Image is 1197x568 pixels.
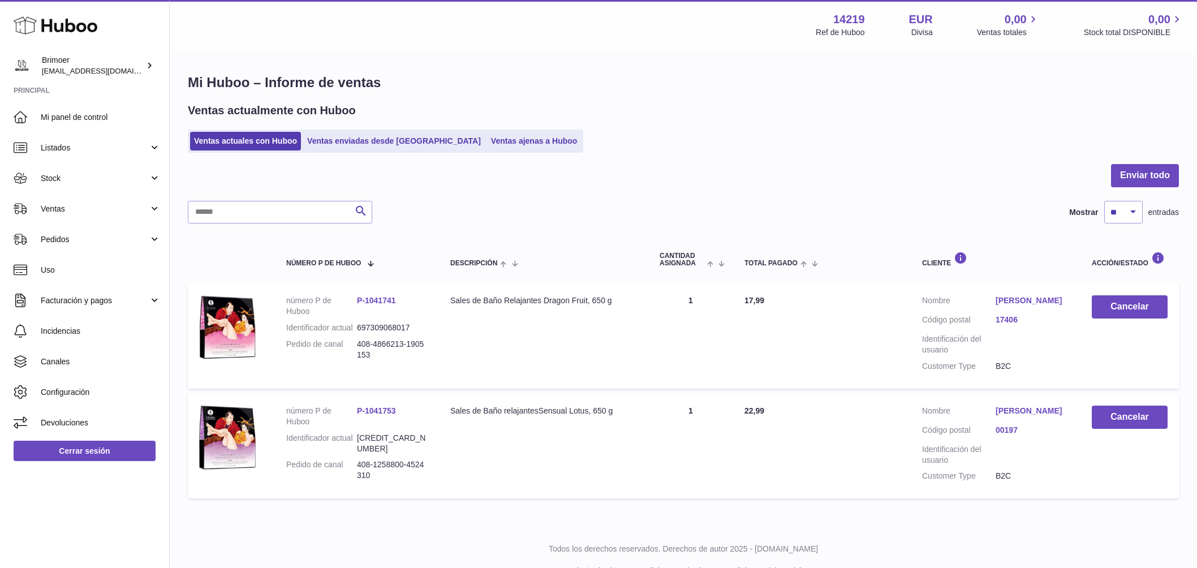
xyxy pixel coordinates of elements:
span: Configuración [41,387,161,398]
dt: Pedido de canal [286,459,357,481]
span: Ventas [41,204,149,214]
a: Ventas ajenas a Huboo [487,132,582,150]
div: Sales de Baño Relajantes Dragon Fruit, 650 g [450,295,637,306]
a: 0,00 Ventas totales [977,12,1040,38]
span: Cantidad ASIGNADA [660,252,704,267]
a: Ventas enviadas desde [GEOGRAPHIC_DATA] [303,132,485,150]
span: Facturación y pagos [41,295,149,306]
dt: Nombre [922,295,996,309]
span: 0,00 [1005,12,1027,27]
button: Cancelar [1092,295,1168,319]
span: Descripción [450,260,497,267]
span: Pedidos [41,234,149,245]
div: Brimoer [42,55,144,76]
span: número P de Huboo [286,260,361,267]
dt: número P de Huboo [286,295,357,317]
a: [PERSON_NAME] [996,406,1069,416]
span: Stock total DISPONIBLE [1084,27,1183,38]
a: [PERSON_NAME] [996,295,1069,306]
span: Total pagado [744,260,798,267]
a: 00197 [996,425,1069,436]
td: 1 [648,394,733,498]
span: [EMAIL_ADDRESS][DOMAIN_NAME] [42,66,166,75]
div: Sales de Baño relajantesSensual Lotus, 650 g [450,406,637,416]
dt: Identificación del usuario [922,334,996,355]
div: Ref de Huboo [816,27,864,38]
td: 1 [648,284,733,388]
span: Ventas totales [977,27,1040,38]
dt: Identificación del usuario [922,444,996,466]
span: Uso [41,265,161,276]
span: Incidencias [41,326,161,337]
img: 142191744801545.jpg [199,295,256,359]
div: Acción/Estado [1092,252,1168,267]
span: Canales [41,356,161,367]
strong: 14219 [833,12,865,27]
span: 22,99 [744,406,764,415]
dt: Código postal [922,315,996,328]
div: Divisa [911,27,933,38]
dd: 408-1258800-4524310 [357,459,428,481]
span: 17,99 [744,296,764,305]
dd: 408-4866213-1905153 [357,339,428,360]
span: Mi panel de control [41,112,161,123]
dt: Pedido de canal [286,339,357,360]
dd: B2C [996,361,1069,372]
span: Devoluciones [41,418,161,428]
img: oroses@renuevo.es [14,57,31,74]
dt: Identificador actual [286,433,357,454]
span: Listados [41,143,149,153]
a: Ventas actuales con Huboo [190,132,301,150]
div: Cliente [922,252,1069,267]
button: Cancelar [1092,406,1168,429]
span: entradas [1148,207,1179,218]
a: P-1041753 [357,406,396,415]
dd: [CREDIT_CARD_NUMBER] [357,433,428,454]
dt: Nombre [922,406,996,419]
label: Mostrar [1069,207,1098,218]
dt: Customer Type [922,471,996,481]
h1: Mi Huboo – Informe de ventas [188,74,1179,92]
dt: Identificador actual [286,322,357,333]
span: 0,00 [1148,12,1170,27]
dt: Código postal [922,425,996,438]
a: 17406 [996,315,1069,325]
dd: B2C [996,471,1069,481]
strong: EUR [909,12,933,27]
dt: Customer Type [922,361,996,372]
dd: 697309068017 [357,322,428,333]
button: Enviar todo [1111,164,1179,187]
span: Stock [41,173,149,184]
p: Todos los derechos reservados. Derechos de autor 2025 - [DOMAIN_NAME] [179,544,1188,554]
a: 0,00 Stock total DISPONIBLE [1084,12,1183,38]
dt: número P de Huboo [286,406,357,427]
img: 142191744801873.jpg [199,406,256,470]
h2: Ventas actualmente con Huboo [188,103,356,118]
a: Cerrar sesión [14,441,156,461]
a: P-1041741 [357,296,396,305]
